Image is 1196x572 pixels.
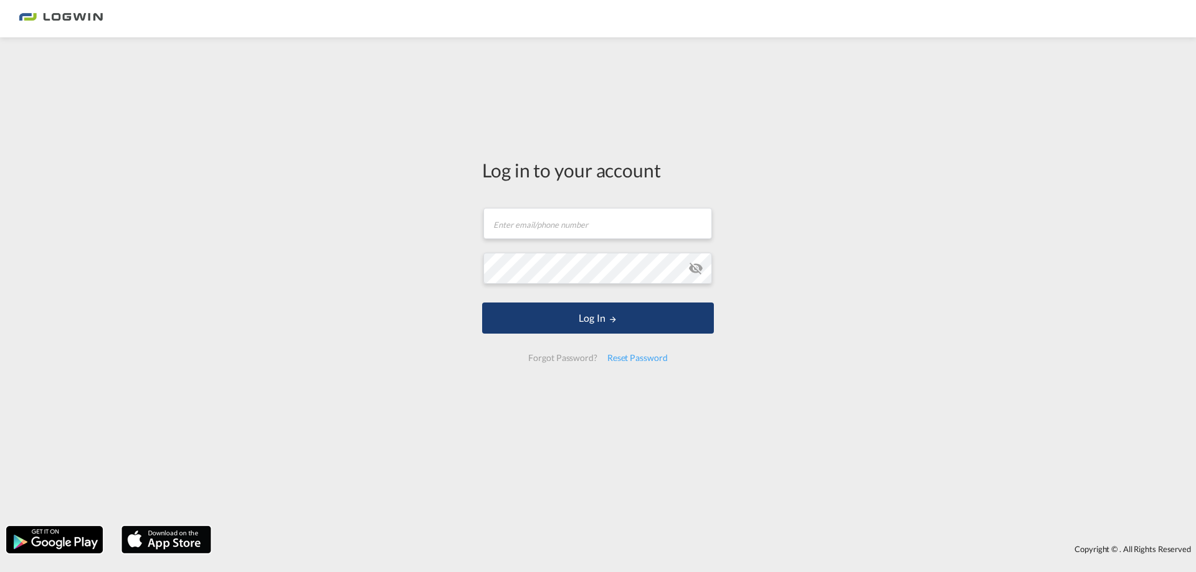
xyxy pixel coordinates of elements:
div: Reset Password [602,347,673,369]
input: Enter email/phone number [483,208,712,239]
div: Forgot Password? [523,347,602,369]
div: Log in to your account [482,157,714,183]
img: apple.png [120,525,212,555]
img: 2761ae10d95411efa20a1f5e0282d2d7.png [19,5,103,33]
div: Copyright © . All Rights Reserved [217,538,1196,560]
md-icon: icon-eye-off [688,261,703,276]
button: LOGIN [482,302,714,334]
img: google.png [5,525,104,555]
